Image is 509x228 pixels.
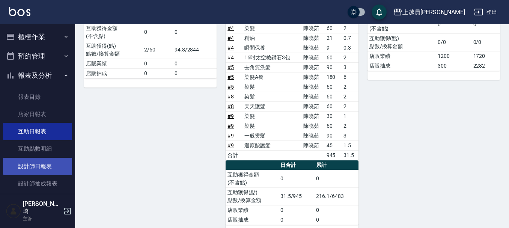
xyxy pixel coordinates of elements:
[242,33,301,43] td: 精油
[227,142,234,148] a: #9
[372,5,387,20] button: save
[142,68,173,78] td: 0
[367,33,436,51] td: 互助獲得(點) 點數/換算金額
[436,51,471,61] td: 1200
[314,215,358,225] td: 0
[84,59,142,68] td: 店販業績
[142,41,173,59] td: 2/60
[325,62,342,72] td: 90
[227,123,234,129] a: #9
[301,92,325,101] td: 陳曉茹
[325,72,342,82] td: 180
[402,8,465,17] div: 上越員[PERSON_NAME]
[173,59,217,68] td: 0
[6,204,21,219] img: Person
[3,88,72,106] a: 報表目錄
[227,74,234,80] a: #5
[279,205,314,215] td: 0
[325,101,342,111] td: 60
[436,61,471,71] td: 300
[3,66,72,85] button: 報表及分析
[3,158,72,175] a: 設計師日報表
[314,170,358,187] td: 0
[342,131,358,140] td: 3
[3,47,72,66] button: 預約管理
[3,106,72,123] a: 店家日報表
[227,54,234,60] a: #4
[301,131,325,140] td: 陳曉茹
[3,192,72,210] a: 店販抽成明細
[227,133,234,139] a: #9
[301,23,325,33] td: 陳曉茹
[301,43,325,53] td: 陳曉茹
[279,187,314,205] td: 31.5/945
[342,72,358,82] td: 6
[242,53,301,62] td: 16吋太空槍鑽石3包
[325,23,342,33] td: 60
[301,62,325,72] td: 陳曉茹
[342,82,358,92] td: 2
[226,215,278,225] td: 店販抽成
[3,123,72,140] a: 互助日報表
[242,140,301,150] td: 還原酸護髮
[226,187,278,205] td: 互助獲得(點) 點數/換算金額
[242,82,301,92] td: 染髮
[84,41,142,59] td: 互助獲得(點) 點數/換算金額
[314,160,358,170] th: 累計
[325,82,342,92] td: 60
[23,200,61,215] h5: [PERSON_NAME]埼
[325,111,342,121] td: 30
[3,140,72,157] a: 互助點數明細
[390,5,468,20] button: 上越員[PERSON_NAME]
[436,16,471,33] td: 0
[227,45,234,51] a: #4
[173,68,217,78] td: 0
[342,140,358,150] td: 1.5
[142,59,173,68] td: 0
[301,33,325,43] td: 陳曉茹
[9,7,30,16] img: Logo
[342,92,358,101] td: 2
[84,14,217,79] table: a dense table
[242,62,301,72] td: 去角質洗髮
[227,84,234,90] a: #5
[301,101,325,111] td: 陳曉茹
[325,131,342,140] td: 90
[226,205,278,215] td: 店販業績
[242,72,301,82] td: 染髮A餐
[367,51,436,61] td: 店販業績
[279,160,314,170] th: 日合計
[342,121,358,131] td: 2
[301,140,325,150] td: 陳曉茹
[173,41,217,59] td: 94.8/2844
[471,33,500,51] td: 0/0
[325,92,342,101] td: 60
[84,23,142,41] td: 互助獲得金額 (不含點)
[242,111,301,121] td: 染髮
[325,121,342,131] td: 60
[325,33,342,43] td: 21
[342,62,358,72] td: 3
[142,23,173,41] td: 0
[227,25,234,31] a: #4
[325,150,342,160] td: 945
[242,43,301,53] td: 瞬間保養
[279,170,314,187] td: 0
[173,23,217,41] td: 0
[301,121,325,131] td: 陳曉茹
[367,61,436,71] td: 店販抽成
[227,103,234,109] a: #8
[3,27,72,47] button: 櫃檯作業
[242,23,301,33] td: 染髮
[342,23,358,33] td: 2
[325,53,342,62] td: 60
[471,5,500,19] button: 登出
[84,68,142,78] td: 店販抽成
[342,111,358,121] td: 1
[227,94,234,100] a: #8
[471,61,500,71] td: 2282
[314,187,358,205] td: 216.1/6483
[325,140,342,150] td: 45
[436,33,471,51] td: 0/0
[226,150,242,160] td: 合計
